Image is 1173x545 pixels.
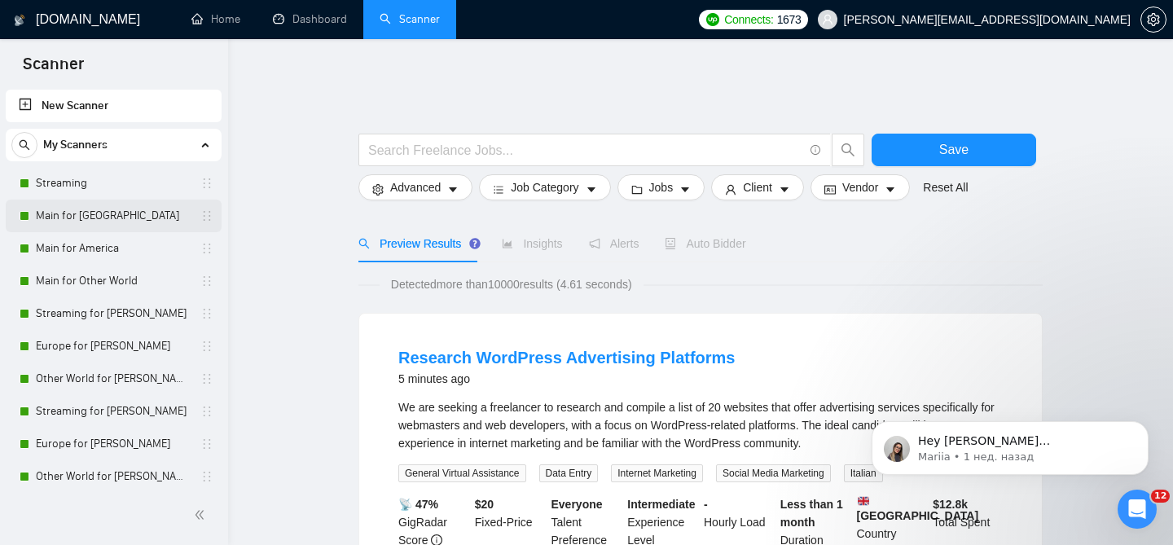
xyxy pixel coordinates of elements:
[372,183,384,196] span: setting
[475,498,494,511] b: $ 20
[586,183,597,196] span: caret-down
[858,495,869,507] img: 🇬🇧
[36,363,191,395] a: Other World for [PERSON_NAME]
[36,460,191,493] a: Other World for [PERSON_NAME]
[1141,13,1166,26] span: setting
[539,464,599,482] span: Data Entry
[1140,7,1166,33] button: setting
[833,143,863,157] span: search
[665,237,745,250] span: Auto Bidder
[842,178,878,196] span: Vendor
[358,237,476,250] span: Preview Results
[19,90,209,122] a: New Scanner
[36,200,191,232] a: Main for [GEOGRAPHIC_DATA]
[1118,490,1157,529] iframe: Intercom live chat
[844,464,883,482] span: Italian
[649,178,674,196] span: Jobs
[679,183,691,196] span: caret-down
[368,140,803,160] input: Search Freelance Jobs...
[832,134,864,166] button: search
[743,178,772,196] span: Client
[12,139,37,151] span: search
[200,437,213,451] span: holder
[398,464,526,482] span: General Virtual Assistance
[36,330,191,363] a: Europe for [PERSON_NAME]
[493,183,504,196] span: bars
[725,183,736,196] span: user
[36,167,191,200] a: Streaming
[36,265,191,297] a: Main for Other World
[872,134,1036,166] button: Save
[273,12,347,26] a: dashboardDashboard
[665,238,676,249] span: robot
[716,464,831,482] span: Social Media Marketing
[398,369,735,389] div: 5 minutes ago
[627,498,695,511] b: Intermediate
[502,237,562,250] span: Insights
[611,464,703,482] span: Internet Marketing
[398,349,735,367] a: Research WordPress Advertising Platforms
[923,178,968,196] a: Reset All
[200,275,213,288] span: holder
[36,395,191,428] a: Streaming for [PERSON_NAME]
[780,498,843,529] b: Less than 1 month
[617,174,705,200] button: folderJobscaret-down
[857,495,979,522] b: [GEOGRAPHIC_DATA]
[777,11,802,29] span: 1673
[200,242,213,255] span: holder
[631,183,643,196] span: folder
[194,507,210,523] span: double-left
[824,183,836,196] span: idcard
[589,237,639,250] span: Alerts
[6,90,222,122] li: New Scanner
[200,340,213,353] span: holder
[36,232,191,265] a: Main for America
[200,405,213,418] span: holder
[1151,490,1170,503] span: 12
[779,183,790,196] span: caret-down
[447,183,459,196] span: caret-down
[479,174,610,200] button: barsJob Categorycaret-down
[380,12,440,26] a: searchScanner
[847,387,1173,501] iframe: Intercom notifications сообщение
[200,372,213,385] span: holder
[1140,13,1166,26] a: setting
[11,132,37,158] button: search
[811,174,910,200] button: idcardVendorcaret-down
[939,139,969,160] span: Save
[398,398,1003,452] div: We are seeking a freelancer to research and compile a list of 20 websites that offer advertising ...
[71,63,281,77] p: Message from Mariia, sent 1 нед. назад
[589,238,600,249] span: notification
[511,178,578,196] span: Job Category
[551,498,603,511] b: Everyone
[43,129,108,161] span: My Scanners
[885,183,896,196] span: caret-down
[711,174,804,200] button: userClientcaret-down
[200,209,213,222] span: holder
[71,47,278,287] span: Hey [PERSON_NAME][EMAIL_ADDRESS][DOMAIN_NAME], Looks like your Upwork agency Natife Mobile ran ou...
[14,7,25,33] img: logo
[724,11,773,29] span: Connects:
[200,470,213,483] span: holder
[380,275,644,293] span: Detected more than 10000 results (4.61 seconds)
[933,498,968,511] b: $ 12.8k
[358,238,370,249] span: search
[704,498,708,511] b: -
[811,145,821,156] span: info-circle
[36,428,191,460] a: Europe for [PERSON_NAME]
[390,178,441,196] span: Advanced
[822,14,833,25] span: user
[200,177,213,190] span: holder
[706,13,719,26] img: upwork-logo.png
[398,498,438,511] b: 📡 47%
[200,307,213,320] span: holder
[358,174,472,200] button: settingAdvancedcaret-down
[502,238,513,249] span: area-chart
[468,236,482,251] div: Tooltip anchor
[36,297,191,330] a: Streaming for [PERSON_NAME]
[191,12,240,26] a: homeHome
[10,52,97,86] span: Scanner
